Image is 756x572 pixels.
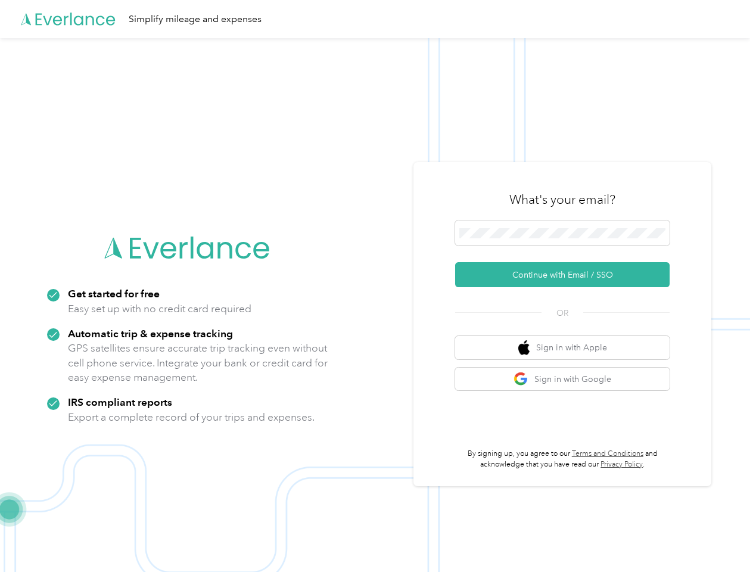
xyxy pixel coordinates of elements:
strong: Get started for free [68,287,160,300]
button: apple logoSign in with Apple [455,336,670,359]
button: google logoSign in with Google [455,368,670,391]
div: Simplify mileage and expenses [129,12,262,27]
strong: IRS compliant reports [68,396,172,408]
img: google logo [514,372,528,387]
a: Terms and Conditions [572,449,643,458]
h3: What's your email? [509,191,615,208]
a: Privacy Policy [601,460,643,469]
p: GPS satellites ensure accurate trip tracking even without cell phone service. Integrate your bank... [68,341,328,385]
p: Export a complete record of your trips and expenses. [68,410,315,425]
strong: Automatic trip & expense tracking [68,327,233,340]
span: OR [542,307,583,319]
p: Easy set up with no credit card required [68,301,251,316]
img: apple logo [518,340,530,355]
p: By signing up, you agree to our and acknowledge that you have read our . [455,449,670,470]
button: Continue with Email / SSO [455,262,670,287]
